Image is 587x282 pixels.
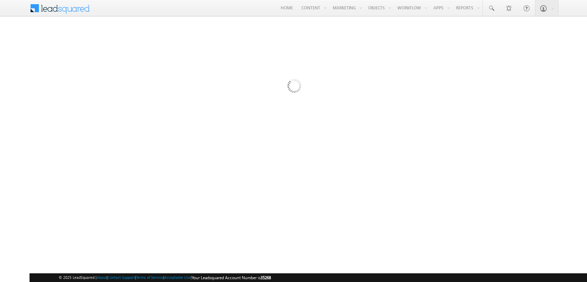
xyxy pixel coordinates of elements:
[261,275,271,280] span: 35268
[97,275,107,280] a: About
[258,51,330,123] img: Loading...
[164,275,191,280] a: Acceptable Use
[59,274,271,281] span: © 2025 LeadSquared | | | | |
[136,275,163,280] a: Terms of Service
[108,275,135,280] a: Contact Support
[192,275,271,280] span: Your Leadsquared Account Number is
